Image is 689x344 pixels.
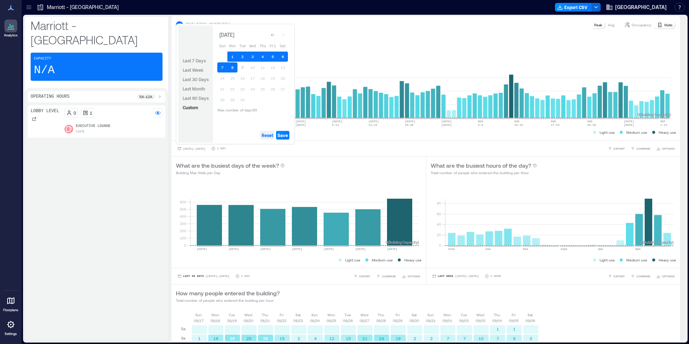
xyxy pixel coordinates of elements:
[3,308,18,312] p: Floorplans
[485,247,491,251] text: 4am
[244,318,253,323] p: 08/20
[34,56,51,62] p: Capacity
[280,312,284,318] p: Fri
[227,73,237,83] button: 15
[139,94,152,100] p: 5a - 12a
[664,22,672,28] p: Visits
[276,131,289,140] button: Save
[376,318,386,323] p: 08/28
[551,123,559,127] text: 17-23
[180,214,186,219] tspan: 400
[404,257,422,263] p: Heavy use
[227,62,237,72] button: 8
[194,318,204,323] p: 08/17
[258,73,268,83] button: 18
[183,58,206,63] span: Last 7 Days
[405,123,414,127] text: 20-26
[227,95,237,105] button: 29
[372,257,393,263] p: Medium use
[587,120,593,123] text: AUG
[258,41,268,51] th: Thursday
[514,123,523,127] text: 10-16
[180,236,186,240] tspan: 100
[408,274,420,278] span: OPTIONS
[478,123,483,127] text: 3-9
[212,312,219,318] p: Mon
[443,318,452,323] p: 09/01
[183,77,209,82] span: Last 30 Days
[509,318,519,323] p: 09/05
[280,44,286,48] span: Sat
[560,247,567,251] text: 12pm
[90,110,92,116] p: 1
[268,62,278,72] button: 12
[497,327,499,331] text: 1
[606,273,626,280] button: EXPORT
[278,30,288,40] button: Go to next month
[277,318,286,323] p: 08/22
[74,110,76,116] p: 0
[217,146,226,151] p: 1 Day
[249,44,256,48] span: Wed
[414,336,416,341] text: 2
[626,257,647,263] p: Medium use
[258,52,268,62] button: 4
[268,73,278,83] button: 19
[492,318,502,323] p: 09/04
[659,129,676,135] p: Heavy use
[183,105,198,110] span: Custom
[248,52,258,62] button: 3
[217,95,227,105] button: 28
[180,207,186,211] tspan: 500
[292,247,302,251] text: [DATE]
[258,62,268,72] button: 11
[478,120,483,123] text: AUG
[405,120,415,123] text: [DATE]
[248,41,258,51] th: Wednesday
[2,17,20,40] a: Analytics
[328,312,335,318] p: Mon
[181,103,200,112] button: Custom
[600,257,615,263] p: Light use
[237,41,248,51] th: Tuesday
[326,318,336,323] p: 08/25
[528,312,533,318] p: Sat
[513,336,516,341] text: 9
[180,221,186,226] tspan: 300
[660,120,666,123] text: SEP
[217,73,227,83] button: 14
[227,318,237,323] p: 08/19
[441,123,452,127] text: [DATE]
[436,222,441,226] tspan: 40
[343,318,353,323] p: 08/26
[195,312,202,318] p: Sun
[262,312,268,318] p: Thu
[659,257,676,263] p: Heavy use
[426,318,436,323] p: 08/31
[210,318,220,323] p: 08/18
[186,22,230,28] p: BUILDING OVERVIEW
[237,62,248,72] button: 9
[4,33,18,38] p: Analytics
[259,44,266,48] span: Thu
[632,22,651,28] p: Occupancy
[248,62,258,72] button: 10
[295,123,306,127] text: [DATE]
[268,41,278,51] th: Friday
[244,312,252,318] p: Wed
[278,62,288,72] button: 13
[268,84,278,94] button: 26
[512,312,516,318] p: Fri
[270,44,276,48] span: Fri
[600,129,615,135] p: Light use
[555,3,592,12] button: Export CSV
[31,108,59,114] p: Lobby Level
[1,292,21,314] a: Floorplans
[359,274,370,278] span: EXPORT
[368,120,379,123] text: [DATE]
[355,247,366,251] text: [DATE]
[378,312,384,318] p: Thu
[260,247,271,251] text: [DATE]
[34,63,55,78] p: N/A
[217,31,236,39] div: [DATE]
